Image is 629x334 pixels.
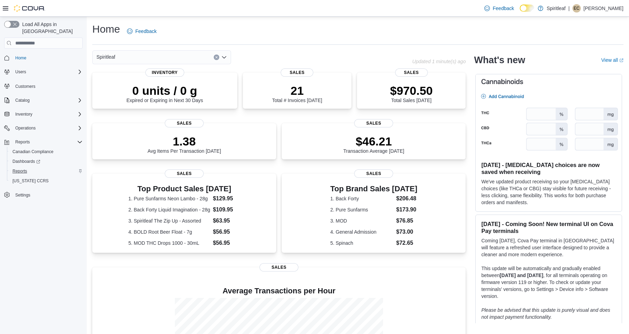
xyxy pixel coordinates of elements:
[12,168,27,174] span: Reports
[12,54,29,62] a: Home
[12,96,32,105] button: Catalog
[396,206,417,214] dd: $173.90
[481,237,616,258] p: Coming [DATE], Cova Pay terminal in [GEOGRAPHIC_DATA] will feature a refreshed user interface des...
[213,228,240,236] dd: $56.95
[15,192,30,198] span: Settings
[547,4,566,12] p: Spiritleaf
[272,84,322,103] div: Total # Invoices [DATE]
[1,137,85,147] button: Reports
[4,50,83,218] nav: Complex example
[482,1,517,15] a: Feedback
[15,55,26,61] span: Home
[128,206,210,213] dt: 2. Back Forty Liquid Imagination - 28g
[601,57,623,63] a: View allExternal link
[500,273,543,278] strong: [DATE] and [DATE]
[92,22,120,36] h1: Home
[7,176,85,186] button: [US_STATE] CCRS
[124,24,159,38] a: Feedback
[1,67,85,77] button: Users
[12,68,29,76] button: Users
[147,134,221,148] p: 1.38
[568,4,570,12] p: |
[128,228,210,235] dt: 4. BOLD Root Beer Float - 7g
[12,110,35,118] button: Inventory
[98,287,460,295] h4: Average Transactions per Hour
[126,84,203,103] div: Expired or Expiring in Next 30 Days
[12,110,83,118] span: Inventory
[12,124,39,132] button: Operations
[330,185,417,193] h3: Top Brand Sales [DATE]
[396,194,417,203] dd: $206.48
[12,124,83,132] span: Operations
[14,5,45,12] img: Cova
[221,55,227,60] button: Open list of options
[12,178,49,184] span: [US_STATE] CCRS
[15,139,30,145] span: Reports
[165,169,204,178] span: Sales
[128,217,210,224] dt: 3. Spiritleaf The Zip Up - Assorted
[12,82,83,90] span: Customers
[10,167,30,175] a: Reports
[354,119,393,127] span: Sales
[390,84,433,98] p: $970.50
[12,149,53,155] span: Canadian Compliance
[12,96,83,105] span: Catalog
[145,68,184,77] span: Inventory
[12,191,33,199] a: Settings
[396,228,417,236] dd: $73.00
[213,239,240,247] dd: $56.95
[128,195,210,202] dt: 1. Pure Sunfarms Neon Lambo - 28g
[1,53,85,63] button: Home
[19,21,83,35] span: Load All Apps in [GEOGRAPHIC_DATA]
[481,265,616,300] p: This update will be automatically and gradually enabled between , for all terminals operating on ...
[15,125,36,131] span: Operations
[213,217,240,225] dd: $63.95
[10,167,83,175] span: Reports
[354,169,393,178] span: Sales
[10,177,51,185] a: [US_STATE] CCRS
[12,68,83,76] span: Users
[10,157,43,166] a: Dashboards
[330,240,393,247] dt: 5. Spinach
[15,84,35,89] span: Customers
[12,82,38,91] a: Customers
[128,185,240,193] h3: Top Product Sales [DATE]
[412,59,466,64] p: Updated 1 minute(s) ago
[481,161,616,175] h3: [DATE] - [MEDICAL_DATA] choices are now saved when receiving
[213,206,240,214] dd: $109.95
[343,134,405,148] p: $46.21
[481,178,616,206] p: We've updated product receiving so your [MEDICAL_DATA] choices (like THCa or CBG) stay visible fo...
[15,111,32,117] span: Inventory
[330,206,393,213] dt: 2. Pure Sunfarms
[15,98,29,103] span: Catalog
[572,4,581,12] div: Eric C
[520,5,534,12] input: Dark Mode
[10,148,56,156] a: Canadian Compliance
[619,58,623,62] svg: External link
[10,157,83,166] span: Dashboards
[147,134,221,154] div: Avg Items Per Transaction [DATE]
[574,4,580,12] span: EC
[15,69,26,75] span: Users
[7,166,85,176] button: Reports
[281,68,313,77] span: Sales
[584,4,623,12] p: [PERSON_NAME]
[12,191,83,199] span: Settings
[272,84,322,98] p: 21
[330,228,393,235] dt: 4. General Admission
[481,220,616,234] h3: [DATE] - Coming Soon! New terminal UI on Cova Pay terminals
[330,217,393,224] dt: 3. MOD
[12,138,33,146] button: Reports
[396,217,417,225] dd: $76.85
[1,81,85,91] button: Customers
[12,53,83,62] span: Home
[1,109,85,119] button: Inventory
[390,84,433,103] div: Total Sales [DATE]
[135,28,156,35] span: Feedback
[1,95,85,105] button: Catalog
[7,147,85,157] button: Canadian Compliance
[96,53,115,61] span: Spiritleaf
[213,194,240,203] dd: $129.95
[330,195,393,202] dt: 1. Back Forty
